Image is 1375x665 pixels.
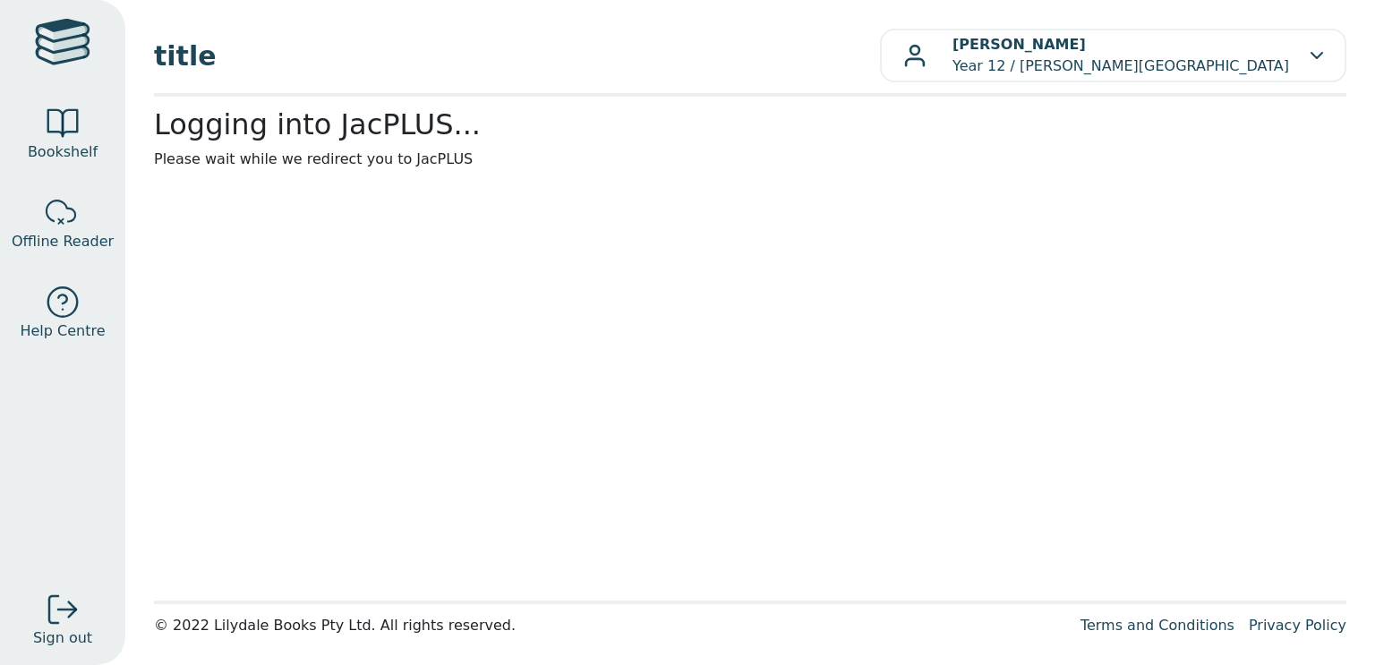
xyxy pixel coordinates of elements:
span: Sign out [33,627,92,649]
span: Help Centre [20,320,105,342]
p: Year 12 / [PERSON_NAME][GEOGRAPHIC_DATA] [952,34,1289,77]
span: Offline Reader [12,231,114,252]
div: © 2022 Lilydale Books Pty Ltd. All rights reserved. [154,615,1066,636]
p: Please wait while we redirect you to JacPLUS [154,149,1346,170]
button: [PERSON_NAME]Year 12 / [PERSON_NAME][GEOGRAPHIC_DATA] [880,29,1346,82]
span: title [154,36,880,76]
a: Terms and Conditions [1080,617,1234,634]
a: Privacy Policy [1249,617,1346,634]
span: Bookshelf [28,141,98,163]
b: [PERSON_NAME] [952,36,1086,53]
h2: Logging into JacPLUS... [154,107,1346,141]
